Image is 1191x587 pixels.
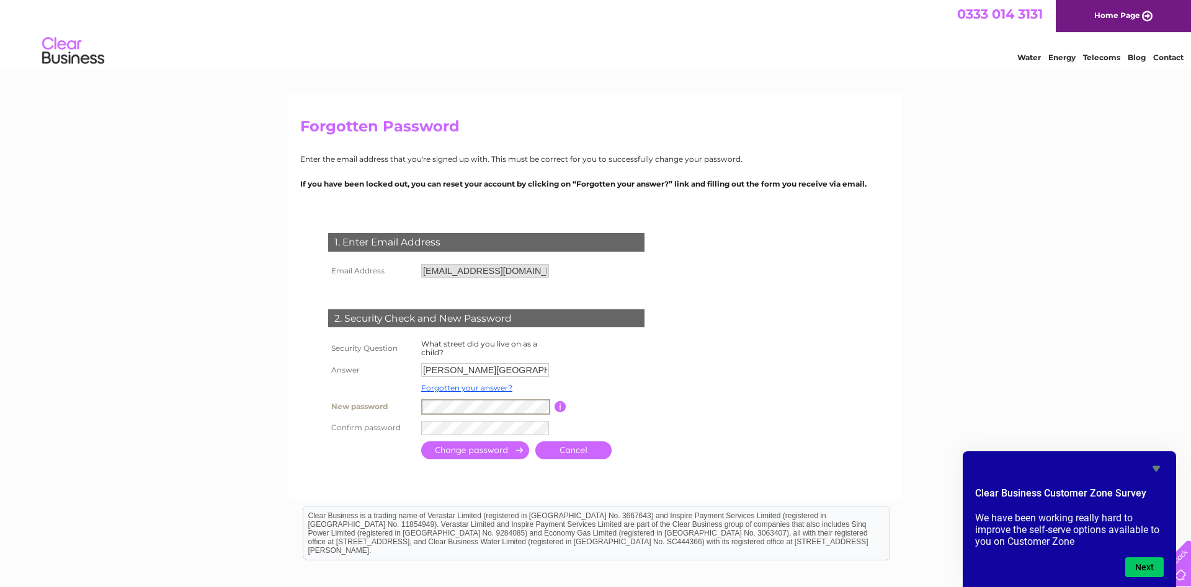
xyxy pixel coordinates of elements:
[1048,53,1076,62] a: Energy
[957,6,1043,22] a: 0333 014 3131
[975,512,1164,547] p: We have been working really hard to improve the self-serve options available to you on Customer Zone
[555,401,566,412] input: Information
[325,418,418,438] th: Confirm password
[325,337,418,360] th: Security Question
[325,360,418,380] th: Answer
[328,309,645,328] div: 2. Security Check and New Password
[300,178,891,190] p: If you have been locked out, you can reset your account by clicking on “Forgotten your answer?” l...
[42,32,105,70] img: logo.png
[421,383,512,392] a: Forgotten your answer?
[1153,53,1184,62] a: Contact
[300,153,891,165] p: Enter the email address that you're signed up with. This must be correct for you to successfully ...
[303,7,890,60] div: Clear Business is a trading name of Verastar Limited (registered in [GEOGRAPHIC_DATA] No. 3667643...
[421,441,529,459] input: Submit
[1128,53,1146,62] a: Blog
[975,486,1164,507] h2: Clear Business Customer Zone Survey
[328,233,645,252] div: 1. Enter Email Address
[421,339,537,357] label: What street did you live on as a child?
[325,261,418,281] th: Email Address
[1083,53,1120,62] a: Telecoms
[1017,53,1041,62] a: Water
[325,396,418,418] th: New password
[1149,461,1164,476] button: Hide survey
[535,441,612,459] a: Cancel
[1125,557,1164,577] button: Next question
[300,118,891,141] h2: Forgotten Password
[975,461,1164,577] div: Clear Business Customer Zone Survey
